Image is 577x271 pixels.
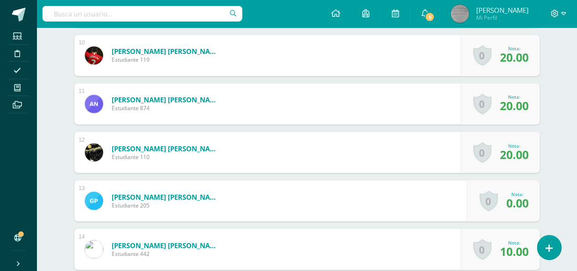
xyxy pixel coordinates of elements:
a: [PERSON_NAME] [PERSON_NAME] [112,47,221,56]
span: 0.00 [506,195,529,210]
span: 5 [425,12,435,22]
a: [PERSON_NAME] [PERSON_NAME] [112,143,221,153]
a: [PERSON_NAME] [PERSON_NAME] [112,95,221,104]
span: 20.00 [500,98,529,113]
span: Estudiante 874 [112,104,221,112]
img: d47991a1d40730181ce2fff620aa6552.png [451,5,469,23]
a: [PERSON_NAME] [PERSON_NAME] [112,240,221,250]
img: b892afe4a0e7fb358142c0e1ede79069.png [85,46,103,64]
a: 0 [473,142,491,163]
div: Nota: [500,239,529,245]
a: 0 [473,93,491,114]
img: ff35e02625d473d18abbcec98187db3a.png [85,143,103,161]
span: [PERSON_NAME] [476,5,528,15]
a: 0 [473,45,491,66]
span: 20.00 [500,146,529,162]
span: Estudiante 205 [112,201,221,209]
img: d58cf55379ff34105d9e232e8c54b24f.png [85,191,103,210]
span: 20.00 [500,49,529,65]
span: Mi Perfil [476,14,528,21]
span: Estudiante 110 [112,153,221,160]
img: a3fdd6a6946e88c27c055911f6312fee.png [85,240,103,258]
div: Nota: [506,191,529,197]
div: Nota: [500,142,529,149]
span: Estudiante 119 [112,56,221,64]
a: [PERSON_NAME] [PERSON_NAME] [112,192,221,201]
input: Busca un usuario... [42,6,242,21]
span: Estudiante 442 [112,250,221,257]
img: c3c10b89d938ac17d6477f9660cd8f5e.png [85,95,103,113]
div: Nota: [500,45,529,52]
a: 0 [473,239,491,260]
span: 10.00 [500,243,529,259]
div: Nota: [500,94,529,100]
a: 0 [479,190,498,211]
